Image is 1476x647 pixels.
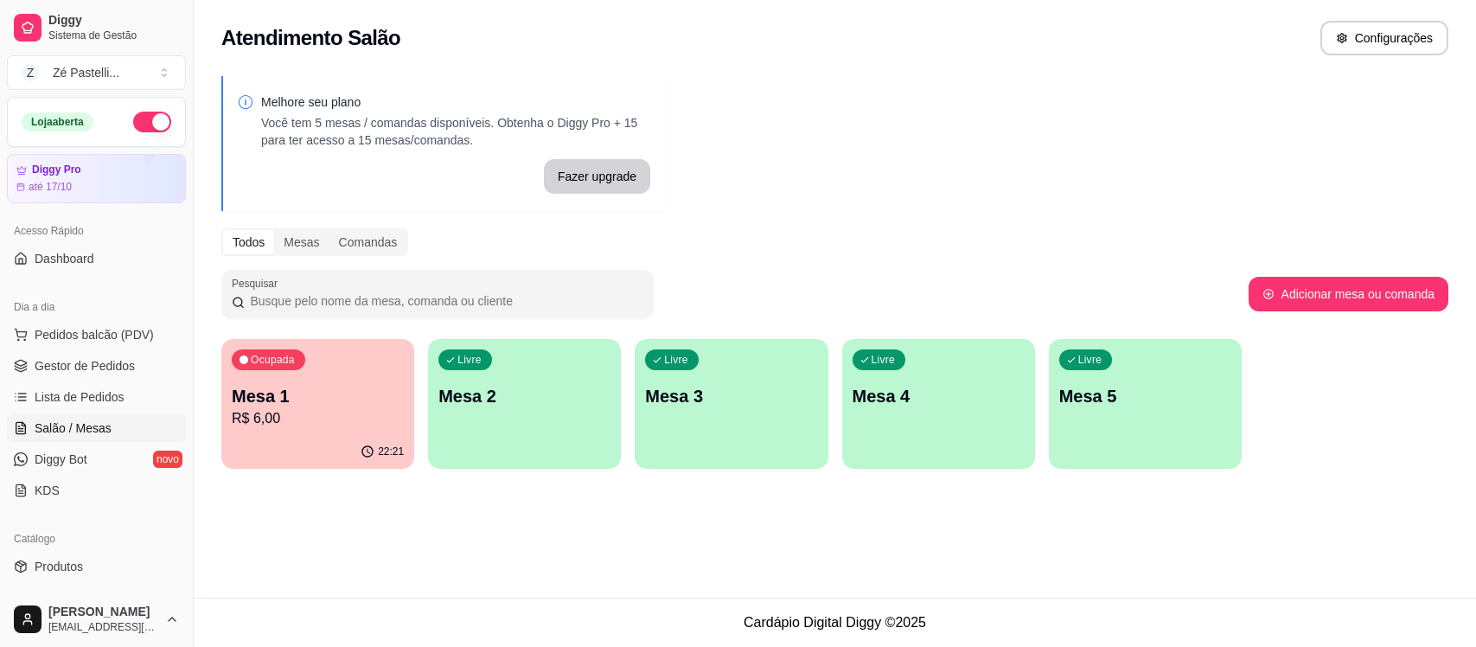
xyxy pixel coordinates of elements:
[7,293,186,321] div: Dia a dia
[53,64,119,81] div: Zé Pastelli ...
[1078,353,1102,367] p: Livre
[35,388,125,406] span: Lista de Pedidos
[7,245,186,272] a: Dashboard
[35,482,60,499] span: KDS
[664,353,688,367] p: Livre
[221,24,400,52] h2: Atendimento Salão
[635,339,827,469] button: LivreMesa 3
[1249,277,1448,311] button: Adicionar mesa ou comanda
[32,163,81,176] article: Diggy Pro
[274,230,329,254] div: Mesas
[7,217,186,245] div: Acesso Rápido
[428,339,621,469] button: LivreMesa 2
[842,339,1035,469] button: LivreMesa 4
[544,159,650,194] button: Fazer upgrade
[232,276,284,291] label: Pesquisar
[35,451,87,468] span: Diggy Bot
[221,339,414,469] button: OcupadaMesa 1R$ 6,0022:21
[22,112,93,131] div: Loja aberta
[194,598,1476,647] footer: Cardápio Digital Diggy © 2025
[7,477,186,504] a: KDS
[29,180,72,194] article: até 17/10
[1049,339,1242,469] button: LivreMesa 5
[7,599,186,640] button: [PERSON_NAME][EMAIL_ADDRESS][DOMAIN_NAME]
[7,154,186,203] a: Diggy Proaté 17/10
[7,55,186,90] button: Select a team
[35,589,116,606] span: Complementos
[7,7,186,48] a: DiggySistema de Gestão
[232,384,404,408] p: Mesa 1
[7,321,186,349] button: Pedidos balcão (PDV)
[35,357,135,375] span: Gestor de Pedidos
[645,384,817,408] p: Mesa 3
[35,420,112,437] span: Salão / Mesas
[48,605,158,620] span: [PERSON_NAME]
[7,414,186,442] a: Salão / Mesas
[223,230,274,254] div: Todos
[35,326,154,343] span: Pedidos balcão (PDV)
[232,408,404,429] p: R$ 6,00
[245,292,643,310] input: Pesquisar
[48,13,179,29] span: Diggy
[261,114,650,149] p: Você tem 5 mesas / comandas disponíveis. Obtenha o Diggy Pro + 15 para ter acesso a 15 mesas/coma...
[872,353,896,367] p: Livre
[1320,21,1448,55] button: Configurações
[48,620,158,634] span: [EMAIL_ADDRESS][DOMAIN_NAME]
[261,93,650,111] p: Melhore seu plano
[7,383,186,411] a: Lista de Pedidos
[7,352,186,380] a: Gestor de Pedidos
[7,584,186,612] a: Complementos
[35,250,94,267] span: Dashboard
[378,445,404,458] p: 22:21
[48,29,179,42] span: Sistema de Gestão
[853,384,1025,408] p: Mesa 4
[133,112,171,132] button: Alterar Status
[22,64,39,81] span: Z
[251,353,295,367] p: Ocupada
[438,384,610,408] p: Mesa 2
[7,553,186,580] a: Produtos
[35,558,83,575] span: Produtos
[1059,384,1231,408] p: Mesa 5
[7,445,186,473] a: Diggy Botnovo
[329,230,407,254] div: Comandas
[7,525,186,553] div: Catálogo
[457,353,482,367] p: Livre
